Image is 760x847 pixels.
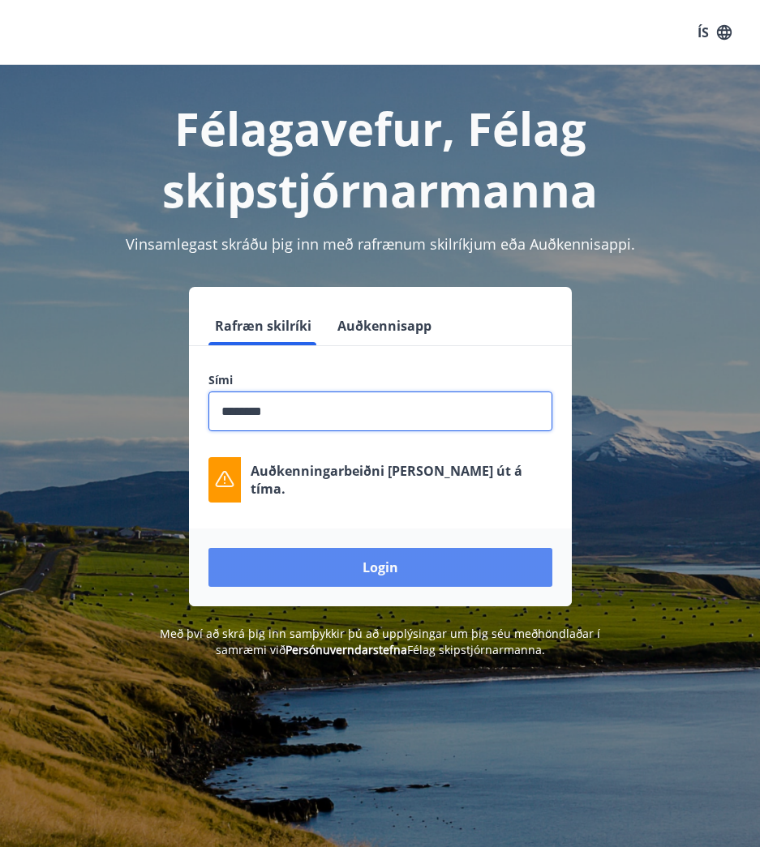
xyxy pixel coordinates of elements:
[689,18,741,47] button: ÍS
[208,548,552,587] button: Login
[19,97,741,220] h1: Félagavefur, Félag skipstjórnarmanna
[126,234,635,254] span: Vinsamlegast skráðu þig inn með rafrænum skilríkjum eða Auðkennisappi.
[251,462,552,498] p: Auðkenningarbeiðni [PERSON_NAME] út á tíma.
[208,306,318,345] button: Rafræn skilríki
[208,372,552,388] label: Sími
[286,642,407,657] a: Persónuverndarstefna
[331,306,438,345] button: Auðkennisapp
[160,626,600,657] span: Með því að skrá þig inn samþykkir þú að upplýsingar um þig séu meðhöndlaðar í samræmi við Félag s...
